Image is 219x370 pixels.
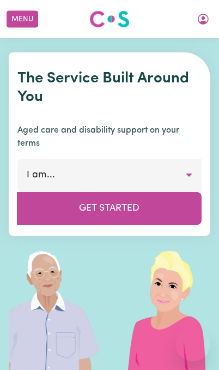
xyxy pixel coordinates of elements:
button: My Account [192,10,215,28]
h1: The Service Built Around You [17,70,202,106]
iframe: Button to launch messaging window, conversation in progress [175,326,210,361]
button: Get Started [17,192,202,225]
button: I am... [17,159,202,192]
p: Aged care and disability support on your terms [17,124,202,150]
button: Menu [7,11,38,28]
img: Careseekers logo [89,9,130,29]
a: Careseekers logo [89,7,130,32]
